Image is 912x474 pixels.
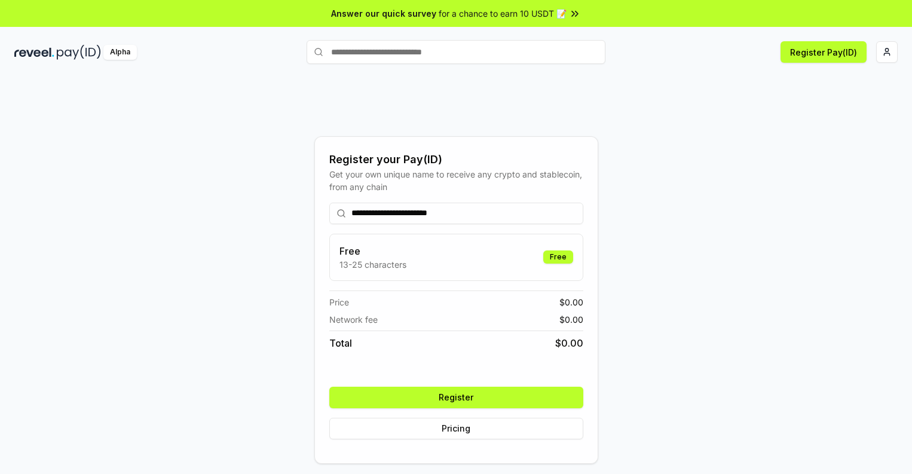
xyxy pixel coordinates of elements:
[329,418,583,439] button: Pricing
[329,313,378,326] span: Network fee
[439,7,567,20] span: for a chance to earn 10 USDT 📝
[559,296,583,308] span: $ 0.00
[329,387,583,408] button: Register
[14,45,54,60] img: reveel_dark
[781,41,867,63] button: Register Pay(ID)
[543,250,573,264] div: Free
[559,313,583,326] span: $ 0.00
[57,45,101,60] img: pay_id
[339,258,406,271] p: 13-25 characters
[103,45,137,60] div: Alpha
[329,336,352,350] span: Total
[331,7,436,20] span: Answer our quick survey
[329,296,349,308] span: Price
[339,244,406,258] h3: Free
[555,336,583,350] span: $ 0.00
[329,151,583,168] div: Register your Pay(ID)
[329,168,583,193] div: Get your own unique name to receive any crypto and stablecoin, from any chain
